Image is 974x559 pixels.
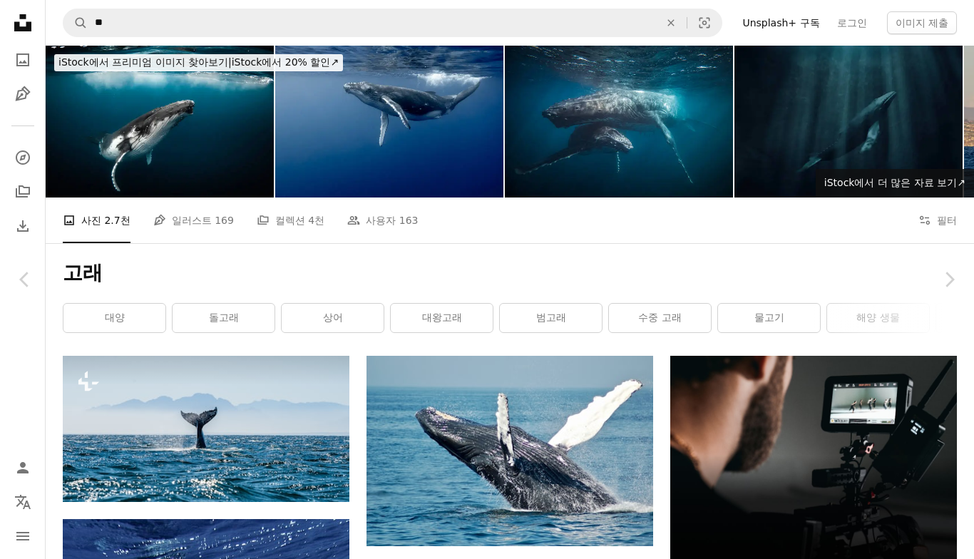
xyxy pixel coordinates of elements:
[918,198,957,243] button: 필터
[58,56,232,68] span: iStock에서 프리미엄 이미지 찾아보기 |
[816,169,974,198] a: iStock에서 더 많은 자료 보기↗
[63,422,349,435] a: 고래 꼬리가 있는 바다 경치. 혹등 고래 (Megaptera novaeangliae) 꼬리
[275,46,503,198] img: Young Humpback Whale Swimming close under Water surface
[734,11,828,34] a: Unsplash+ 구독
[366,356,653,546] img: 바다에 푸른 고래
[824,177,965,188] span: iStock에서 더 많은 자료 보기 ↗
[63,260,957,286] h1: 고래
[687,9,722,36] button: 시각적 검색
[718,304,820,332] a: 물고기
[347,198,418,243] a: 사용자 163
[46,46,352,80] a: iStock에서 프리미엄 이미지 찾아보기|iStock에서 20% 할인↗
[153,198,234,243] a: 일러스트 169
[58,56,339,68] span: iStock에서 20% 할인 ↗
[9,80,37,108] a: 일러스트
[391,304,493,332] a: 대왕고래
[9,143,37,172] a: 탐색
[399,212,419,228] span: 163
[366,444,653,457] a: 바다에 푸른 고래
[9,178,37,206] a: 컬렉션
[655,9,687,36] button: 삭제
[46,46,274,198] img: 맑은 푸른 바다에서 장난스럽게 수영하는 혹등고래
[827,304,929,332] a: 해양 생물
[9,522,37,550] button: 메뉴
[215,212,234,228] span: 169
[63,304,165,332] a: 대양
[173,304,275,332] a: 돌고래
[505,46,733,198] img: 그녀의 송아지를 대피 혹등고래의 어머니 이미지
[9,453,37,482] a: 로그인 / 가입
[887,11,957,34] button: 이미지 제출
[257,198,324,243] a: 컬렉션 4천
[734,46,963,198] img: 깊고 푸른 바다에 혹등 고래, 스케일 모델, 사진
[924,211,974,348] a: 다음
[63,356,349,501] img: 고래 꼬리가 있는 바다 경치. 혹등 고래 (Megaptera novaeangliae) 꼬리
[500,304,602,332] a: 범고래
[9,488,37,516] button: 언어
[282,304,384,332] a: 상어
[9,46,37,74] a: 사진
[63,9,88,36] button: Unsplash 검색
[63,9,722,37] form: 사이트 전체에서 이미지 찾기
[829,11,876,34] a: 로그인
[609,304,711,332] a: 수중 고래
[308,212,324,228] span: 4천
